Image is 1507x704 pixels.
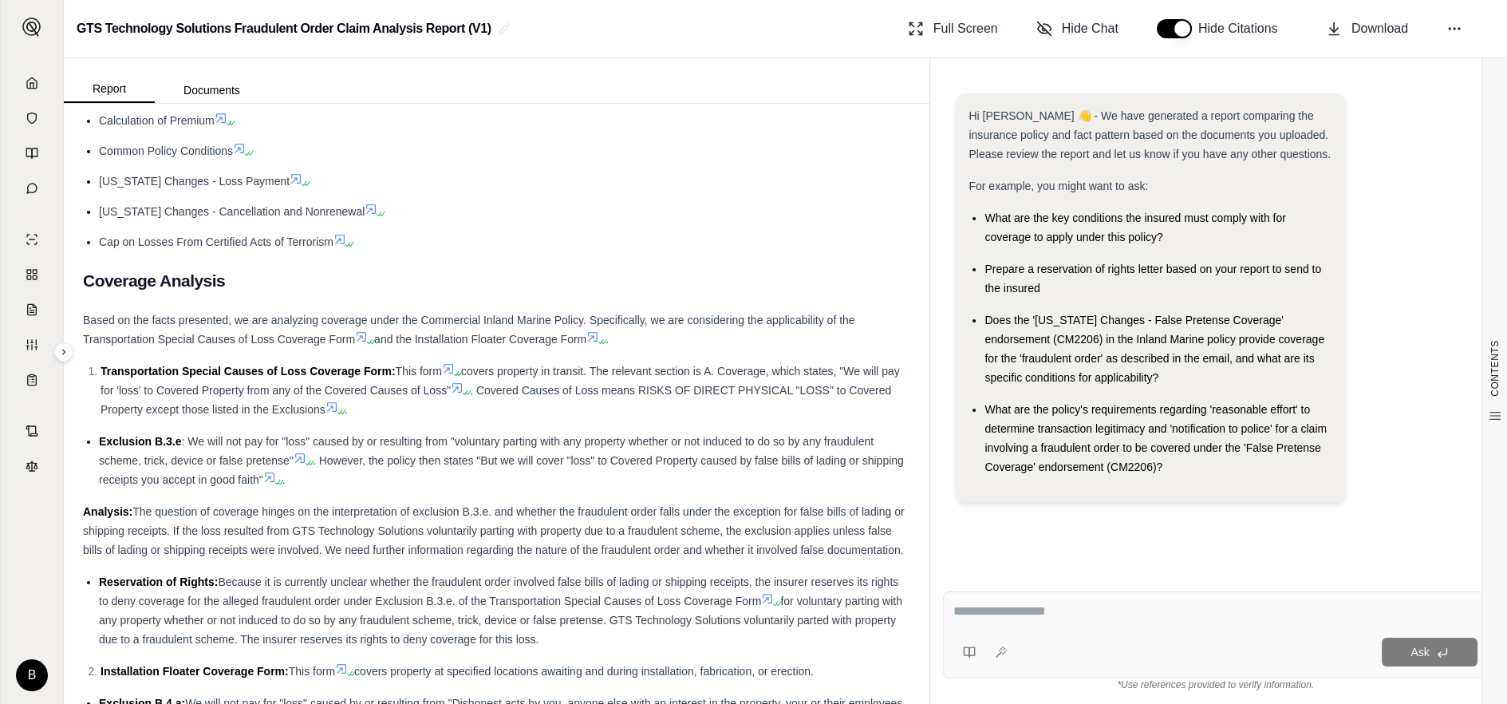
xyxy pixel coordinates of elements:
span: . However, the policy then states "But we will cover "loss" to Covered Property caused by false b... [99,454,904,486]
span: What are the key conditions the insured must comply with for coverage to apply under this policy? [984,212,1285,243]
button: Expand sidebar [16,11,48,43]
strong: Analysis: [83,505,132,518]
span: Download [1351,19,1408,38]
span: and the Installation Floater Coverage Form [374,333,586,346]
span: Reservation of Rights: [99,575,218,588]
span: Exclusion B.3.e [99,435,181,448]
a: Documents Vault [10,102,53,134]
span: Because it is currently unclear whether the fraudulent order involved false bills of lading or sh... [99,575,898,607]
span: . [345,403,348,416]
span: Cap on Losses From Certified Acts of Terrorism [99,235,333,248]
span: Prepare a reservation of rights letter based on your report to send to the insured [984,263,1321,295]
img: Expand sidebar [22,18,41,37]
span: What are the policy's requirements regarding 'reasonable effort' to determine transaction legitim... [984,403,1327,473]
a: Prompt Library [10,137,53,169]
a: Home [10,67,53,99]
span: The question of coverage hinges on the interpretation of exclusion B.3.e. and whether the fraudul... [83,505,905,556]
span: Full Screen [933,19,998,38]
h2: Coverage Analysis [83,264,910,298]
span: This form [396,365,442,378]
button: Documents [155,77,269,103]
div: B [16,659,48,691]
a: Chat [10,172,53,204]
span: This form [289,665,335,678]
button: Download [1320,13,1414,45]
a: Policy Comparisons [10,259,53,291]
h2: GTS Technology Solutions Fraudulent Order Claim Analysis Report (V1) [77,14,491,43]
a: Coverage Table [10,364,53,396]
button: Ask [1382,638,1477,666]
span: Ask [1410,646,1429,659]
span: covers property at specified locations awaiting and during installation, fabrication, or erection. [354,665,814,678]
a: Custom Report [10,329,53,361]
span: . [282,473,286,486]
button: Report [64,76,155,103]
span: Based on the facts presented, we are analyzing coverage under the Commercial Inland Marine Policy... [83,314,855,346]
a: Legal Search Engine [10,450,53,482]
span: covers property in transit. The relevant section is A. Coverage, which states, "We will pay for '... [101,365,900,397]
span: for voluntary parting with any property whether or not induced to do so by any fraudulent scheme,... [99,595,902,646]
button: Hide Chat [1030,13,1125,45]
span: Hide Chat [1062,19,1118,38]
div: *Use references provided to verify information. [943,678,1488,691]
button: Full Screen [901,13,1004,45]
a: Single Policy [10,223,53,255]
span: Transportation Special Causes of Loss Coverage Form: [101,365,396,378]
span: : We will not pay for "loss" caused by or resulting from "voluntary parting with any property whe... [99,435,874,467]
a: Contract Analysis [10,415,53,447]
span: Calculation of Premium [99,114,215,127]
span: CONTENTS [1489,340,1501,397]
span: Installation Floater Coverage Form: [101,665,289,678]
span: [US_STATE] Changes - Loss Payment [99,175,290,188]
span: For example, you might want to ask: [969,180,1148,192]
a: Claim Coverage [10,294,53,326]
button: Expand sidebar [54,342,73,362]
span: Hide Citations [1198,19,1288,38]
span: . Covered Causes of Loss means RISKS OF DIRECT PHYSICAL "LOSS" to Covered Property except those l... [101,384,891,416]
span: . [606,333,609,346]
span: Does the '[US_STATE] Changes - False Pretense Coverage' endorsement (CM2206) in the Inland Marine... [984,314,1324,384]
span: Common Policy Conditions [99,144,233,157]
span: Hi [PERSON_NAME] 👋 - We have generated a report comparing the insurance policy and fact pattern b... [969,109,1331,160]
span: [US_STATE] Changes - Cancellation and Nonrenewal [99,205,365,218]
